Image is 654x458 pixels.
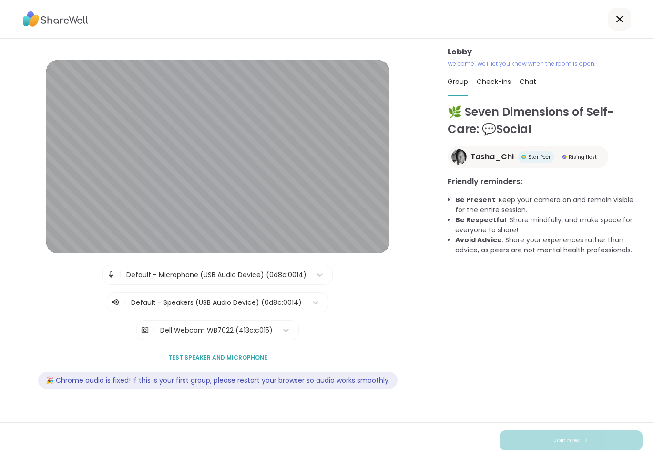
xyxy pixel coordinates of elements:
[477,77,511,86] span: Check-ins
[448,104,643,138] h1: 🌿 Seven Dimensions of Self-Care: 💬Social
[448,176,643,187] h3: Friendly reminders:
[38,372,398,389] div: 🎉 Chrome audio is fixed! If this is your first group, please restart your browser so audio works ...
[569,154,597,161] span: Rising Host
[448,46,643,58] h3: Lobby
[448,60,643,68] p: Welcome! We’ll let you know when the room is open.
[119,265,122,284] span: |
[160,325,273,335] div: Dell Webcam WB7022 (413c:c015)
[448,146,608,168] a: Tasha_ChiTasha_ChiStar PeerStar PeerRising HostRising Host
[500,430,643,450] button: Join now
[23,8,88,30] img: ShareWell Logo
[562,155,567,159] img: Rising Host
[583,437,589,443] img: ShareWell Logomark
[153,321,155,340] span: |
[455,235,502,245] b: Avoid Advice
[124,297,126,308] span: |
[455,235,643,255] li: : Share your experiences rather than advice, as peers are not mental health professionals.
[451,149,467,165] img: Tasha_Chi
[455,195,495,205] b: Be Present
[164,348,271,368] button: Test speaker and microphone
[107,265,115,284] img: Microphone
[528,154,551,161] span: Star Peer
[455,195,643,215] li: : Keep your camera on and remain visible for the entire session.
[455,215,643,235] li: : Share mindfully, and make space for everyone to share!
[168,354,267,362] span: Test speaker and microphone
[520,77,536,86] span: Chat
[553,436,580,445] span: Join now
[141,321,149,340] img: Camera
[455,215,506,225] b: Be Respectful
[448,77,468,86] span: Group
[126,270,307,280] div: Default - Microphone (USB Audio Device) (0d8c:0014)
[521,155,526,159] img: Star Peer
[470,151,514,163] span: Tasha_Chi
